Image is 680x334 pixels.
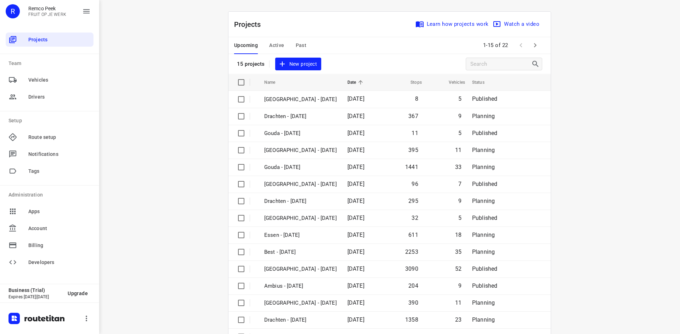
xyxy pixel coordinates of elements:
span: 11 [455,147,461,153]
span: Billing [28,242,91,249]
span: Status [472,78,494,87]
span: [DATE] [347,113,364,119]
span: Name [264,78,285,87]
div: Tags [6,164,93,178]
div: Notifications [6,147,93,161]
span: 1358 [405,316,418,323]
span: 11 [455,299,461,306]
span: [DATE] [347,265,364,272]
span: Published [472,282,498,289]
span: Developers [28,259,91,266]
span: [DATE] [347,198,364,204]
p: Gemeente Rotterdam - Monday [264,214,337,222]
span: Published [472,95,498,102]
span: 7 [458,181,461,187]
p: Best - Monday [264,248,337,256]
p: Business (Trial) [8,287,62,293]
span: Planning [472,248,495,255]
span: Next Page [528,38,542,52]
p: [GEOGRAPHIC_DATA] - [DATE] [264,146,337,154]
button: Upgrade [62,287,93,300]
p: Projects [234,19,267,30]
span: 9 [458,282,461,289]
span: [DATE] [347,147,364,153]
span: [DATE] [347,215,364,221]
span: 5 [458,130,461,136]
p: [GEOGRAPHIC_DATA] - [DATE] [264,95,337,104]
span: 18 [455,232,461,238]
div: Account [6,221,93,235]
span: Planning [472,113,495,119]
span: 32 [412,215,418,221]
span: 11 [412,130,418,136]
span: 52 [455,265,461,272]
div: Developers [6,255,93,269]
span: 5 [458,95,461,102]
p: FRUIT OP JE WERK [28,12,66,17]
span: 295 [408,198,418,204]
span: Planning [472,232,495,238]
span: Published [472,181,498,187]
span: Account [28,225,91,232]
p: Gemeente Rotterdam - Tuesday [264,180,337,188]
span: Planning [472,147,495,153]
span: [DATE] [347,164,364,170]
span: Planning [472,316,495,323]
div: R [6,4,20,18]
span: Route setup [28,134,91,141]
span: Tags [28,168,91,175]
p: Gouda - Tuesday [264,163,337,171]
p: Drachten - [DATE] [264,112,337,121]
span: New project [279,60,317,69]
span: [DATE] [347,299,364,306]
span: 2253 [405,248,418,255]
div: Apps [6,204,93,218]
p: Ambius - Monday [264,282,337,290]
p: Drachten - Tuesday [264,197,337,205]
span: Planning [472,198,495,204]
span: 33 [455,164,461,170]
span: 9 [458,198,461,204]
span: Planning [472,164,495,170]
p: Setup [8,117,93,124]
span: Upgrade [68,291,88,296]
span: 1441 [405,164,418,170]
span: 1-15 of 22 [480,38,511,53]
span: [DATE] [347,130,364,136]
span: [DATE] [347,282,364,289]
p: Essen - Monday [264,231,337,239]
span: Published [472,265,498,272]
span: Past [296,41,307,50]
div: Projects [6,33,93,47]
span: [DATE] [347,232,364,238]
span: Published [472,130,498,136]
span: 395 [408,147,418,153]
span: Projects [28,36,91,43]
span: Published [472,215,498,221]
span: 96 [412,181,418,187]
span: Upcoming [234,41,258,50]
span: Date [347,78,365,87]
span: Apps [28,208,91,215]
span: 390 [408,299,418,306]
div: Billing [6,238,93,252]
p: Zwolle - Monday [264,265,337,273]
span: [DATE] [347,248,364,255]
span: [DATE] [347,181,364,187]
span: 35 [455,248,461,255]
p: Administration [8,191,93,199]
span: 204 [408,282,418,289]
span: Previous Page [514,38,528,52]
p: Gouda - [DATE] [264,129,337,137]
span: Vehicles [28,76,91,84]
span: 5 [458,215,461,221]
p: 15 projects [237,61,265,67]
span: Notifications [28,151,91,158]
span: Vehicles [440,78,465,87]
div: Search [531,60,542,68]
span: 611 [408,232,418,238]
span: 367 [408,113,418,119]
p: Antwerpen - Monday [264,299,337,307]
span: 8 [415,95,418,102]
span: [DATE] [347,316,364,323]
